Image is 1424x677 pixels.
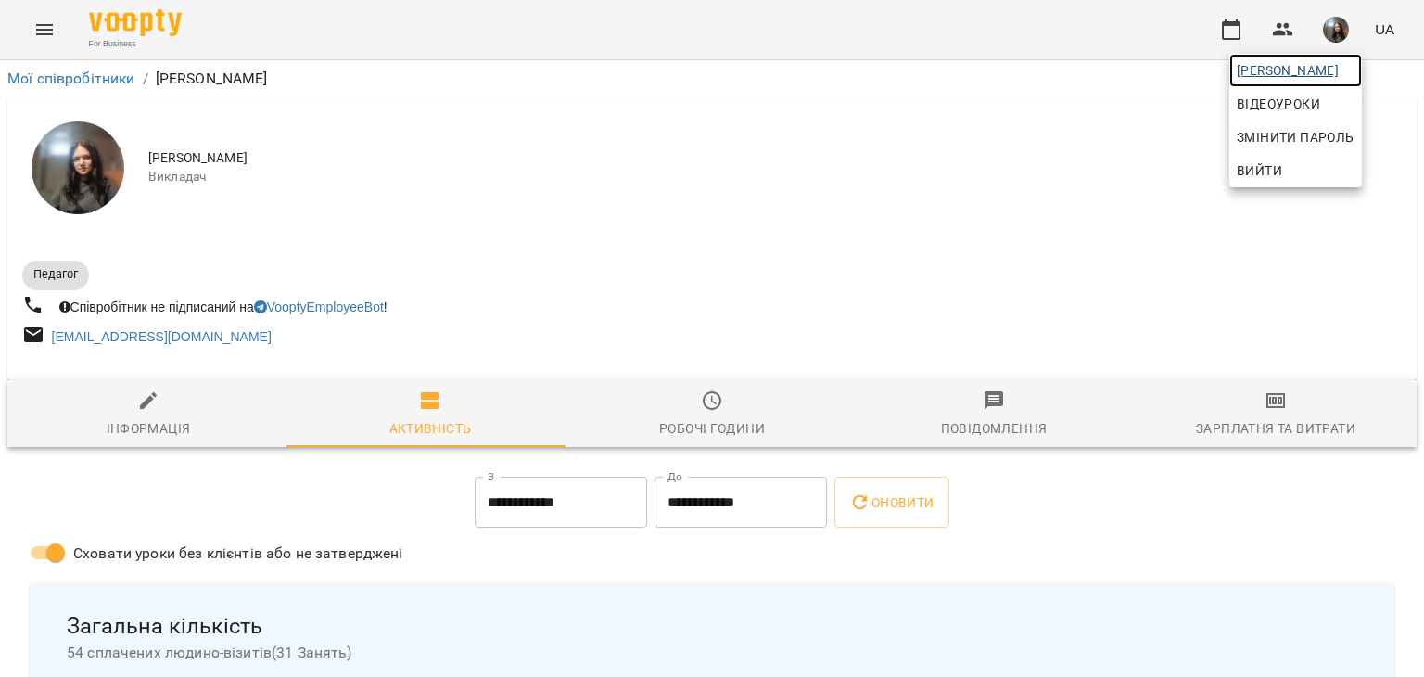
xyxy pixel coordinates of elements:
[1237,126,1354,148] span: Змінити пароль
[1229,54,1362,87] a: [PERSON_NAME]
[1237,160,1282,182] span: Вийти
[1237,93,1320,115] span: Відеоуроки
[1229,121,1362,154] a: Змінити пароль
[1237,59,1354,82] span: [PERSON_NAME]
[1229,154,1362,187] button: Вийти
[1229,87,1328,121] a: Відеоуроки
